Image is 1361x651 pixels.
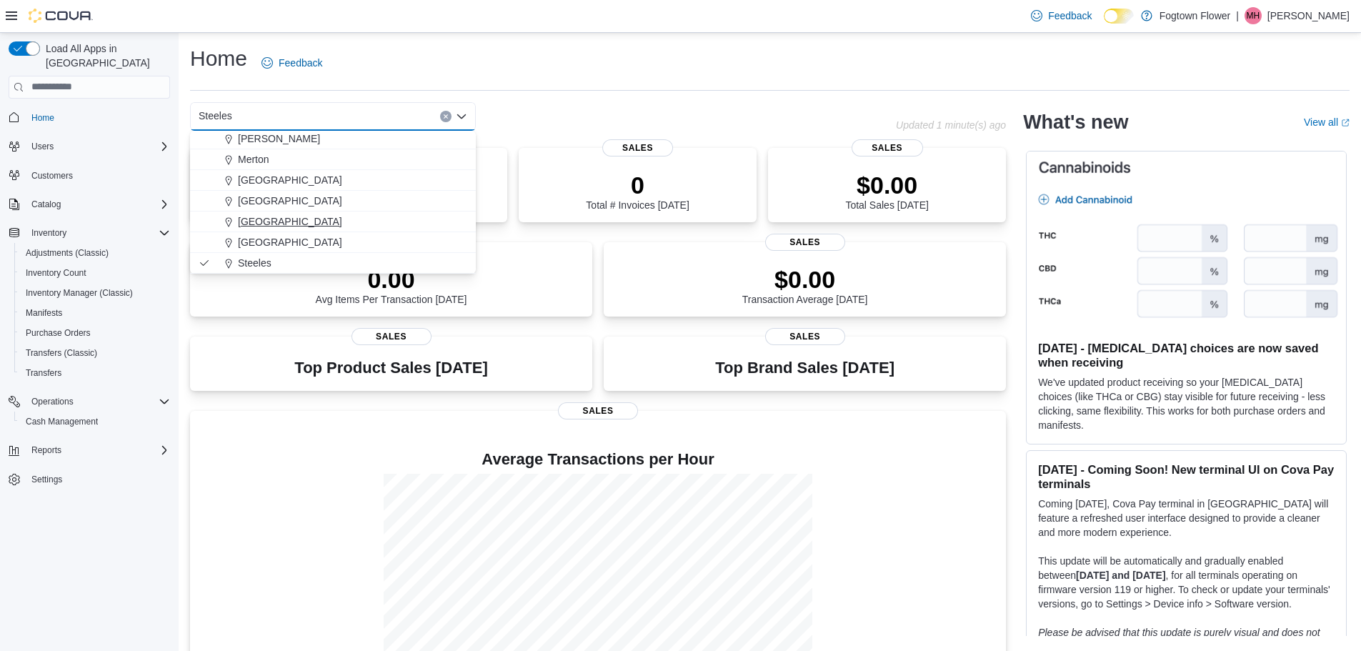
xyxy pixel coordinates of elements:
p: Coming [DATE], Cova Pay terminal in [GEOGRAPHIC_DATA] will feature a refreshed user interface des... [1038,497,1335,540]
span: Home [31,112,54,124]
span: Inventory Count [26,267,86,279]
span: Sales [765,234,845,251]
span: Reports [26,442,170,459]
button: Users [26,138,59,155]
span: Inventory [31,227,66,239]
span: [GEOGRAPHIC_DATA] [238,214,342,229]
p: We've updated product receiving so your [MEDICAL_DATA] choices (like THCa or CBG) stay visible fo... [1038,375,1335,432]
span: Users [26,138,170,155]
a: Customers [26,167,79,184]
button: Adjustments (Classic) [14,243,176,263]
p: $0.00 [845,171,928,199]
button: Inventory Manager (Classic) [14,283,176,303]
span: [GEOGRAPHIC_DATA] [238,194,342,208]
span: Customers [26,167,170,184]
a: Inventory Count [20,264,92,282]
span: Catalog [26,196,170,213]
span: Inventory [26,224,170,242]
span: Transfers (Classic) [20,344,170,362]
button: Steeles [190,253,476,274]
h4: Average Transactions per Hour [201,451,994,468]
button: Manifests [14,303,176,323]
a: Inventory Manager (Classic) [20,284,139,302]
strong: [DATE] and [DATE] [1076,570,1165,581]
h3: [DATE] - [MEDICAL_DATA] choices are now saved when receiving [1038,341,1335,369]
p: Fogtown Flower [1160,7,1231,24]
span: Home [26,109,170,126]
a: Transfers (Classic) [20,344,103,362]
button: Inventory Count [14,263,176,283]
span: Customers [31,170,73,182]
a: Feedback [256,49,328,77]
span: Transfers [26,367,61,379]
button: [GEOGRAPHIC_DATA] [190,212,476,232]
span: Cash Management [20,413,170,430]
a: Adjustments (Classic) [20,244,114,262]
span: Operations [31,396,74,407]
span: Purchase Orders [26,327,91,339]
span: [PERSON_NAME] [238,131,320,146]
a: Manifests [20,304,68,322]
button: Operations [3,392,176,412]
button: Reports [3,440,176,460]
span: [GEOGRAPHIC_DATA] [238,235,342,249]
p: | [1236,7,1239,24]
h3: Top Brand Sales [DATE] [715,359,894,377]
a: Settings [26,471,68,488]
button: Purchase Orders [14,323,176,343]
button: [GEOGRAPHIC_DATA] [190,170,476,191]
span: Adjustments (Classic) [20,244,170,262]
button: Customers [3,165,176,186]
button: Transfers [14,363,176,383]
span: Inventory Count [20,264,170,282]
span: [GEOGRAPHIC_DATA] [238,173,342,187]
button: Reports [26,442,67,459]
span: Load All Apps in [GEOGRAPHIC_DATA] [40,41,170,70]
button: Inventory [26,224,72,242]
p: This update will be automatically and gradually enabled between , for all terminals operating on ... [1038,554,1335,611]
span: Inventory Manager (Classic) [20,284,170,302]
span: Users [31,141,54,152]
a: View allExternal link [1304,116,1350,128]
p: [PERSON_NAME] [1267,7,1350,24]
span: Reports [31,444,61,456]
button: Transfers (Classic) [14,343,176,363]
span: Operations [26,393,170,410]
span: Merton [238,152,269,167]
p: 0.00 [316,265,467,294]
h1: Home [190,44,247,73]
div: Total Sales [DATE] [845,171,928,211]
button: Settings [3,469,176,490]
p: 0 [586,171,689,199]
a: Home [26,109,60,126]
span: Transfers (Classic) [26,347,97,359]
span: Settings [26,470,170,488]
h3: Top Product Sales [DATE] [294,359,487,377]
button: Catalog [26,196,66,213]
span: Sales [558,402,638,419]
span: Sales [602,139,674,156]
span: Sales [352,328,432,345]
span: Manifests [26,307,62,319]
button: Inventory [3,223,176,243]
button: Close list of options [456,111,467,122]
button: Operations [26,393,79,410]
input: Dark Mode [1104,9,1134,24]
span: Steeles [238,256,271,270]
button: Cash Management [14,412,176,432]
span: Steeles [199,107,232,124]
div: Transaction Average [DATE] [742,265,868,305]
svg: External link [1341,119,1350,127]
button: Users [3,136,176,156]
span: Feedback [1048,9,1092,23]
a: Cash Management [20,413,104,430]
p: Updated 1 minute(s) ago [896,119,1006,131]
span: Sales [765,328,845,345]
span: Purchase Orders [20,324,170,342]
button: [GEOGRAPHIC_DATA] [190,232,476,253]
button: Clear input [440,111,452,122]
span: Catalog [31,199,61,210]
div: Total # Invoices [DATE] [586,171,689,211]
h2: What's new [1023,111,1128,134]
span: Adjustments (Classic) [26,247,109,259]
